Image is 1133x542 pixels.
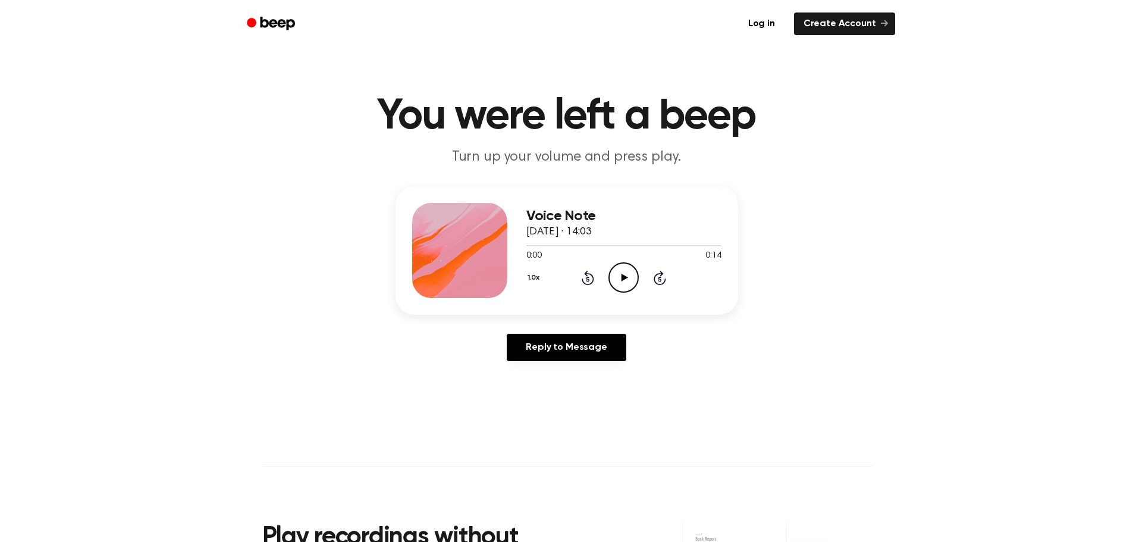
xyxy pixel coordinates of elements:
p: Turn up your volume and press play. [338,148,795,167]
h3: Voice Note [526,208,721,224]
span: [DATE] · 14:03 [526,227,592,237]
span: 0:00 [526,250,542,262]
a: Log in [736,10,787,37]
a: Create Account [794,12,895,35]
a: Beep [238,12,306,36]
a: Reply to Message [507,334,626,361]
h1: You were left a beep [262,95,871,138]
span: 0:14 [705,250,721,262]
button: 1.0x [526,268,544,288]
